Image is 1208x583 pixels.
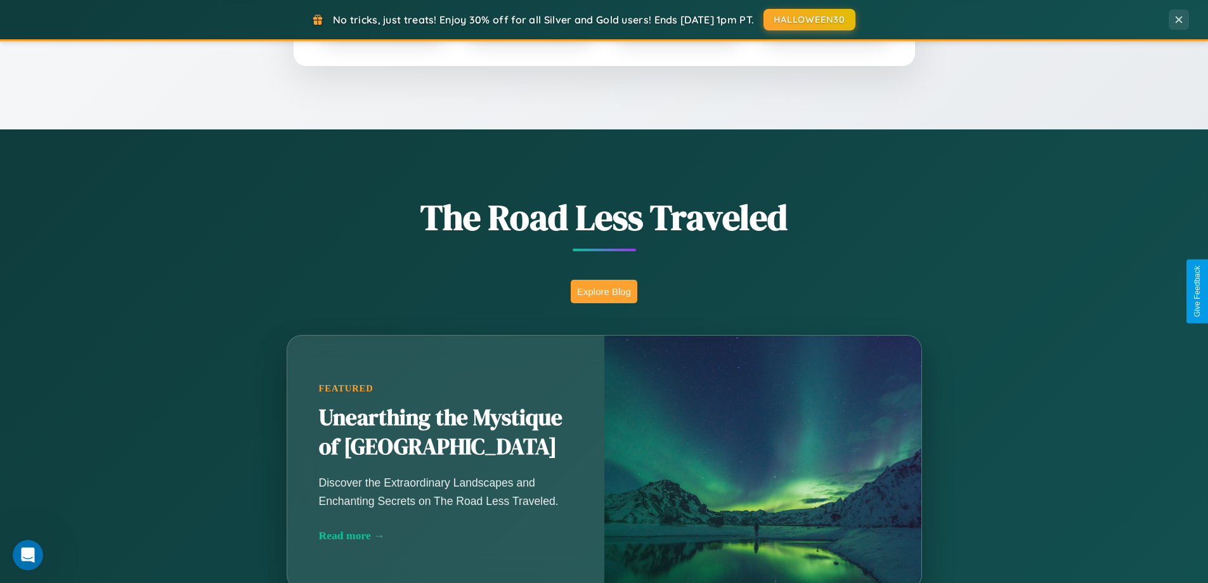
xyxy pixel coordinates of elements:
p: Discover the Extraordinary Landscapes and Enchanting Secrets on The Road Less Traveled. [319,474,573,509]
button: Explore Blog [571,280,637,303]
div: Featured [319,383,573,394]
iframe: Intercom live chat [13,540,43,570]
h2: Unearthing the Mystique of [GEOGRAPHIC_DATA] [319,403,573,462]
div: Give Feedback [1193,266,1202,317]
div: Read more → [319,529,573,542]
span: No tricks, just treats! Enjoy 30% off for all Silver and Gold users! Ends [DATE] 1pm PT. [333,13,754,26]
h1: The Road Less Traveled [224,193,985,242]
button: HALLOWEEN30 [763,9,855,30]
